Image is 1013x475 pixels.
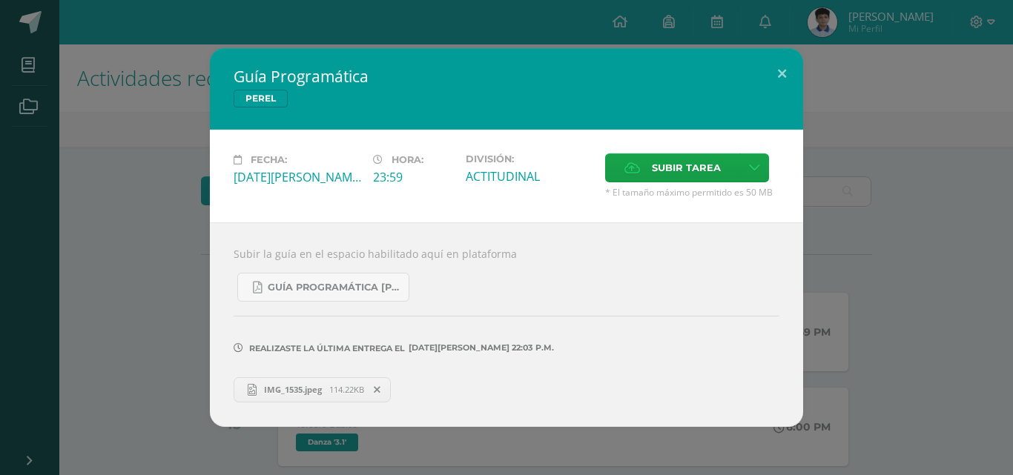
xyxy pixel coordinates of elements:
[605,186,779,199] span: * El tamaño máximo permitido es 50 MB
[251,154,287,165] span: Fecha:
[249,343,405,353] span: Realizaste la última entrega el
[373,169,454,185] div: 23:59
[257,384,329,395] span: IMG_1535.jpeg
[466,153,593,165] label: División:
[268,282,401,293] span: Guía Programática [PERSON_NAME] 3ro Básico - Bloque 3 - Profe. [PERSON_NAME].pdf
[210,222,803,426] div: Subir la guía en el espacio habilitado aquí en plataforma
[234,90,288,107] span: PEREL
[365,382,390,398] span: Remover entrega
[234,169,361,185] div: [DATE][PERSON_NAME]
[761,48,803,99] button: Close (Esc)
[234,377,391,402] a: IMG_1535.jpeg 114.22KB
[329,384,364,395] span: 114.22KB
[652,154,721,182] span: Subir tarea
[392,154,423,165] span: Hora:
[237,273,409,302] a: Guía Programática [PERSON_NAME] 3ro Básico - Bloque 3 - Profe. [PERSON_NAME].pdf
[234,66,779,87] h2: Guía Programática
[466,168,593,185] div: ACTITUDINAL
